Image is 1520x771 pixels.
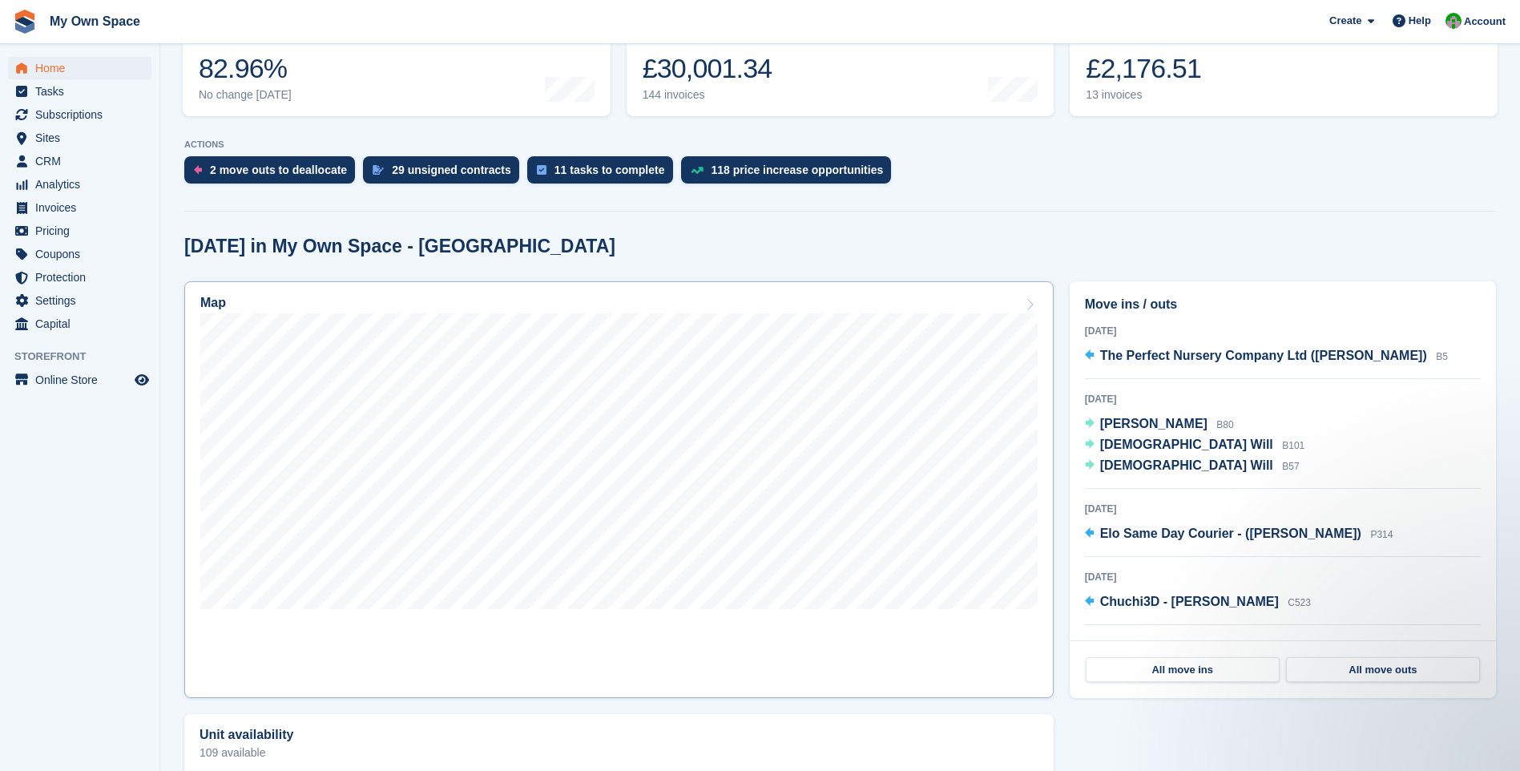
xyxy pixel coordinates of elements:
[1085,456,1300,477] a: [DEMOGRAPHIC_DATA] Will B57
[681,156,900,192] a: 118 price increase opportunities
[1085,346,1448,367] a: The Perfect Nursery Company Ltd ([PERSON_NAME]) B5
[363,156,527,192] a: 29 unsigned contracts
[1085,592,1311,613] a: Chuchi3D - [PERSON_NAME] C523
[184,236,615,257] h2: [DATE] in My Own Space - [GEOGRAPHIC_DATA]
[199,88,292,102] div: No change [DATE]
[1085,414,1234,435] a: [PERSON_NAME] B80
[35,289,131,312] span: Settings
[1100,349,1427,362] span: The Perfect Nursery Company Ltd ([PERSON_NAME])
[8,289,151,312] a: menu
[35,103,131,126] span: Subscriptions
[35,313,131,335] span: Capital
[1100,417,1208,430] span: [PERSON_NAME]
[1085,570,1481,584] div: [DATE]
[1100,458,1273,472] span: [DEMOGRAPHIC_DATA] Will
[35,57,131,79] span: Home
[1085,638,1481,652] div: [DATE]
[1086,52,1201,85] div: £2,176.51
[627,14,1054,116] a: Month-to-date sales £30,001.34 144 invoices
[1370,529,1393,540] span: P314
[210,163,347,176] div: 2 move outs to deallocate
[184,281,1054,698] a: Map
[183,14,611,116] a: Occupancy 82.96% No change [DATE]
[132,370,151,390] a: Preview store
[1085,324,1481,338] div: [DATE]
[1100,438,1273,451] span: [DEMOGRAPHIC_DATA] Will
[200,296,226,310] h2: Map
[199,52,292,85] div: 82.96%
[8,369,151,391] a: menu
[200,728,293,742] h2: Unit availability
[13,10,37,34] img: stora-icon-8386f47178a22dfd0bd8f6a31ec36ba5ce8667c1dd55bd0f319d3a0aa187defe.svg
[8,103,151,126] a: menu
[8,220,151,242] a: menu
[1086,88,1201,102] div: 13 invoices
[35,369,131,391] span: Online Store
[1085,435,1305,456] a: [DEMOGRAPHIC_DATA] Will B101
[373,165,384,175] img: contract_signature_icon-13c848040528278c33f63329250d36e43548de30e8caae1d1a13099fd9432cc5.svg
[1100,595,1279,608] span: Chuchi3D - [PERSON_NAME]
[643,52,772,85] div: £30,001.34
[1282,440,1304,451] span: B101
[8,196,151,219] a: menu
[184,156,363,192] a: 2 move outs to deallocate
[14,349,159,365] span: Storefront
[691,167,704,174] img: price_increase_opportunities-93ffe204e8149a01c8c9dc8f82e8f89637d9d84a8eef4429ea346261dce0b2c0.svg
[35,127,131,149] span: Sites
[1329,13,1361,29] span: Create
[1282,461,1299,472] span: B57
[43,8,147,34] a: My Own Space
[35,243,131,265] span: Coupons
[194,165,202,175] img: move_outs_to_deallocate_icon-f764333ba52eb49d3ac5e1228854f67142a1ed5810a6f6cc68b1a99e826820c5.svg
[35,196,131,219] span: Invoices
[1085,392,1481,406] div: [DATE]
[35,150,131,172] span: CRM
[537,165,546,175] img: task-75834270c22a3079a89374b754ae025e5fb1db73e45f91037f5363f120a921f8.svg
[35,173,131,196] span: Analytics
[1216,419,1233,430] span: B80
[1085,502,1481,516] div: [DATE]
[8,80,151,103] a: menu
[8,127,151,149] a: menu
[712,163,884,176] div: 118 price increase opportunities
[1100,527,1361,540] span: Elo Same Day Courier - ([PERSON_NAME])
[1085,295,1481,314] h2: Move ins / outs
[8,313,151,335] a: menu
[184,139,1496,150] p: ACTIONS
[8,243,151,265] a: menu
[1086,657,1280,683] a: All move ins
[1464,14,1506,30] span: Account
[200,747,1038,758] p: 109 available
[1085,524,1393,545] a: Elo Same Day Courier - ([PERSON_NAME]) P314
[35,220,131,242] span: Pricing
[1409,13,1431,29] span: Help
[1288,597,1311,608] span: C523
[35,80,131,103] span: Tasks
[8,266,151,289] a: menu
[8,57,151,79] a: menu
[643,88,772,102] div: 144 invoices
[1436,351,1448,362] span: B5
[1286,657,1480,683] a: All move outs
[35,266,131,289] span: Protection
[1445,13,1462,29] img: Paula Harris
[8,150,151,172] a: menu
[527,156,681,192] a: 11 tasks to complete
[554,163,665,176] div: 11 tasks to complete
[392,163,511,176] div: 29 unsigned contracts
[1070,14,1498,116] a: Awaiting payment £2,176.51 13 invoices
[8,173,151,196] a: menu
